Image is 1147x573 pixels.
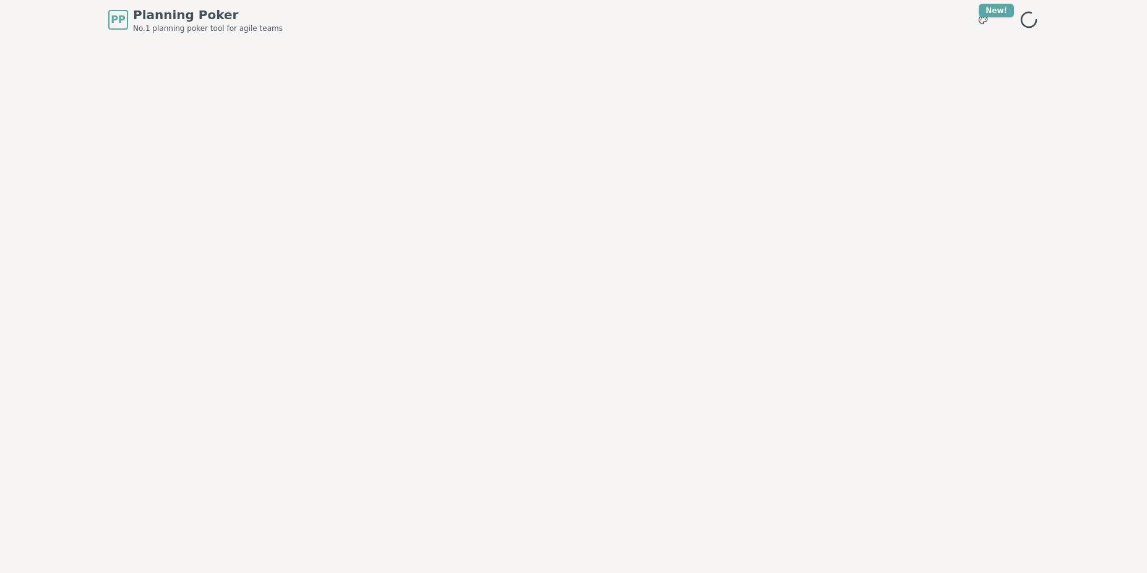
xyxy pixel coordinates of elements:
[133,6,283,23] span: Planning Poker
[972,9,994,31] button: New!
[979,4,1014,17] div: New!
[108,6,283,33] a: PPPlanning PokerNo.1 planning poker tool for agile teams
[133,23,283,33] span: No.1 planning poker tool for agile teams
[111,12,125,27] span: PP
